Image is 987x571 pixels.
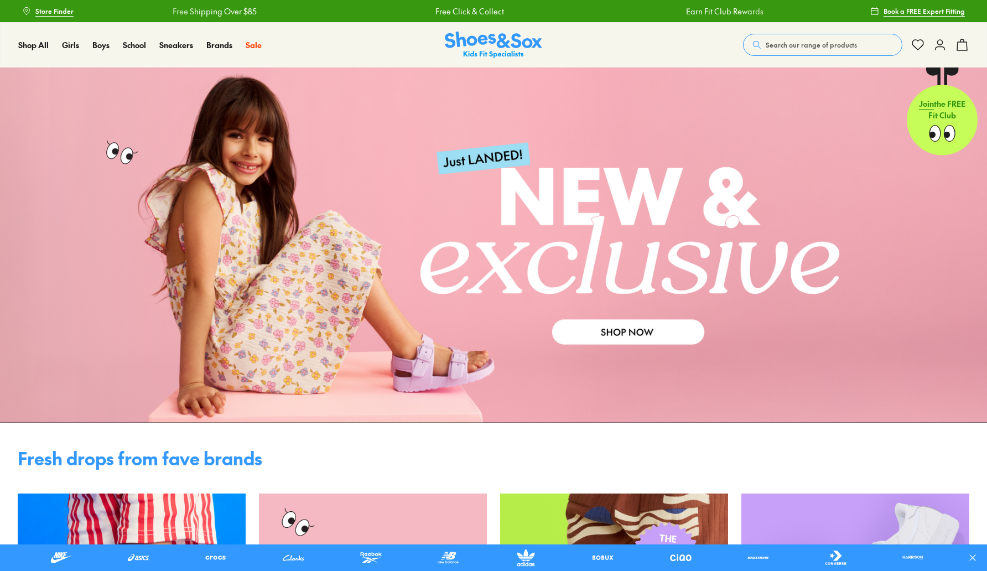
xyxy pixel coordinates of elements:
[766,40,857,50] span: Search our range of products
[445,32,542,59] a: Shoes & Sox
[159,39,193,51] a: Sneakers
[680,6,757,17] a: Earn Fit Club Rewards
[123,39,146,50] span: School
[62,39,79,50] span: Girls
[445,32,542,59] img: SNS_Logo_Responsive.svg
[884,6,965,16] span: Book a FREE Expert Fitting
[870,1,965,21] a: Book a FREE Expert Fitting
[907,89,978,130] p: the FREE Fit Club
[62,39,79,51] a: Girls
[743,34,902,56] button: Search our range of products
[35,6,74,16] span: Store Finder
[92,39,110,51] a: Boys
[18,39,49,50] span: Shop All
[246,39,262,50] span: Sale
[206,39,232,50] span: Brands
[429,6,497,17] a: Free Click & Collect
[18,39,49,51] a: Shop All
[907,67,978,155] a: Jointhe FREE Fit Club
[92,39,110,50] span: Boys
[919,98,934,109] span: Join
[159,39,193,50] span: Sneakers
[166,6,250,17] a: Free Shipping Over $85
[206,39,232,51] a: Brands
[123,39,146,51] a: School
[22,1,74,21] a: Store Finder
[246,39,262,51] a: Sale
